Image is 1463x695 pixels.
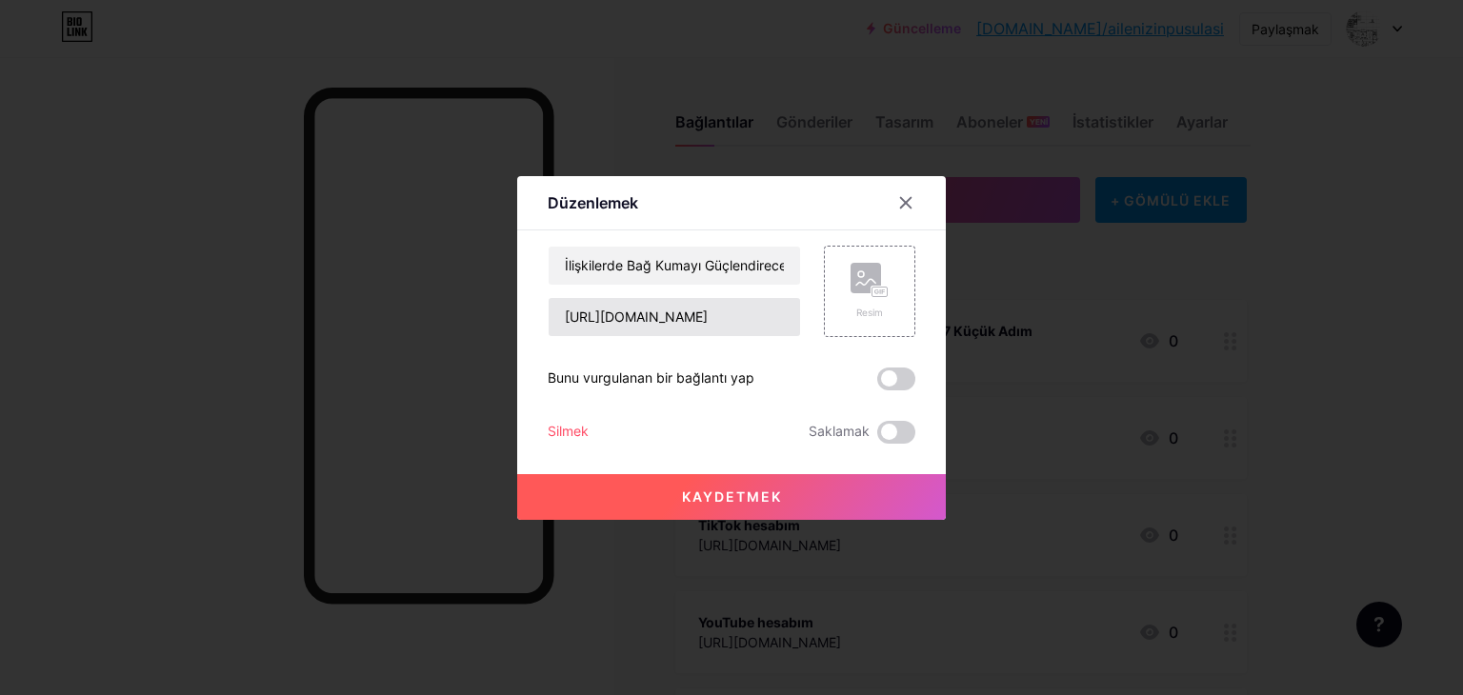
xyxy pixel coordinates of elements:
font: Saklamak [809,423,870,439]
font: Resim [856,307,883,318]
input: URL [549,298,800,336]
font: Bunu vurgulanan bir bağlantı yap [548,369,754,386]
input: Başlık [549,247,800,285]
font: Silmek [548,423,589,439]
font: Düzenlemek [548,193,638,212]
font: Kaydetmek [682,488,782,505]
button: Kaydetmek [517,474,946,520]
